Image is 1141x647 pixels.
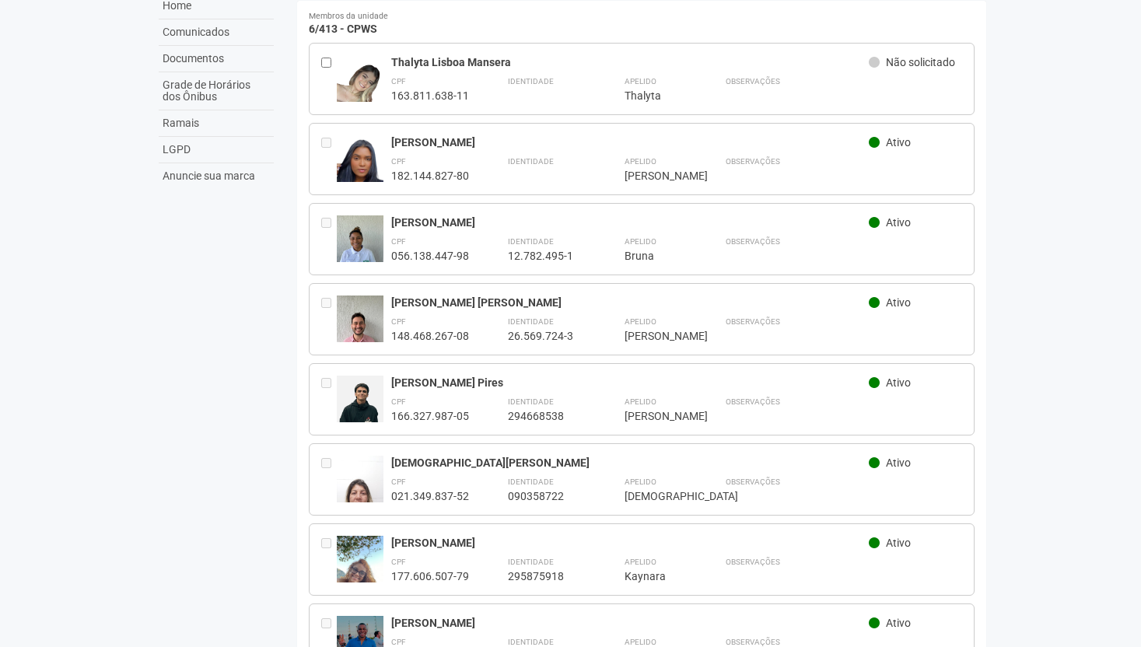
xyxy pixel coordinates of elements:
[886,56,955,68] span: Não solicitado
[625,558,656,566] strong: Apelido
[391,616,870,630] div: [PERSON_NAME]
[886,376,911,389] span: Ativo
[726,77,780,86] strong: Observações
[625,89,687,103] div: Thalyta
[886,136,911,149] span: Ativo
[508,249,586,263] div: 12.782.495-1
[391,317,406,326] strong: CPF
[321,536,337,583] div: Entre em contato com a Aministração para solicitar o cancelamento ou 2a via
[309,12,975,21] small: Membros da unidade
[625,157,656,166] strong: Apelido
[625,329,687,343] div: [PERSON_NAME]
[159,72,274,110] a: Grade de Horários dos Ônibus
[391,477,406,486] strong: CPF
[625,409,687,423] div: [PERSON_NAME]
[726,638,780,646] strong: Observações
[886,456,911,469] span: Ativo
[159,19,274,46] a: Comunicados
[886,216,911,229] span: Ativo
[309,12,975,35] h4: 6/413 - CPWS
[726,157,780,166] strong: Observações
[337,296,383,358] img: user.jpg
[625,569,687,583] div: Kaynara
[508,77,554,86] strong: Identidade
[321,456,337,503] div: Entre em contato com a Aministração para solicitar o cancelamento ou 2a via
[337,376,383,422] img: user.jpg
[886,617,911,629] span: Ativo
[391,135,870,149] div: [PERSON_NAME]
[508,489,586,503] div: 090358722
[391,569,469,583] div: 177.606.507-79
[391,237,406,246] strong: CPF
[391,536,870,550] div: [PERSON_NAME]
[726,317,780,326] strong: Observações
[886,296,911,309] span: Ativo
[625,77,656,86] strong: Apelido
[159,46,274,72] a: Documentos
[625,397,656,406] strong: Apelido
[508,329,586,343] div: 26.569.724-3
[391,376,870,390] div: [PERSON_NAME] Pires
[508,569,586,583] div: 295875918
[391,456,870,470] div: [DEMOGRAPHIC_DATA][PERSON_NAME]
[337,456,383,518] img: user.jpg
[726,237,780,246] strong: Observações
[391,215,870,229] div: [PERSON_NAME]
[159,137,274,163] a: LGPD
[508,409,586,423] div: 294668538
[337,55,383,117] img: user.jpg
[391,296,870,310] div: [PERSON_NAME] [PERSON_NAME]
[886,537,911,549] span: Ativo
[391,169,469,183] div: 182.144.827-80
[391,329,469,343] div: 148.468.267-08
[508,558,554,566] strong: Identidade
[726,558,780,566] strong: Observações
[337,215,383,278] img: user.jpg
[625,638,656,646] strong: Apelido
[321,376,337,423] div: Entre em contato com a Aministração para solicitar o cancelamento ou 2a via
[159,110,274,137] a: Ramais
[391,89,469,103] div: 163.811.638-11
[159,163,274,189] a: Anuncie sua marca
[508,317,554,326] strong: Identidade
[391,157,406,166] strong: CPF
[337,135,383,201] img: user.jpg
[625,249,687,263] div: Bruna
[726,397,780,406] strong: Observações
[391,249,469,263] div: 056.138.447-98
[321,135,337,183] div: Entre em contato com a Aministração para solicitar o cancelamento ou 2a via
[625,489,687,503] div: [DEMOGRAPHIC_DATA]
[726,477,780,486] strong: Observações
[625,317,656,326] strong: Apelido
[625,169,687,183] div: [PERSON_NAME]
[337,536,383,598] img: user.jpg
[391,409,469,423] div: 166.327.987-05
[508,397,554,406] strong: Identidade
[391,77,406,86] strong: CPF
[391,397,406,406] strong: CPF
[508,157,554,166] strong: Identidade
[508,477,554,486] strong: Identidade
[321,215,337,263] div: Entre em contato com a Aministração para solicitar o cancelamento ou 2a via
[625,237,656,246] strong: Apelido
[321,296,337,343] div: Entre em contato com a Aministração para solicitar o cancelamento ou 2a via
[391,558,406,566] strong: CPF
[625,477,656,486] strong: Apelido
[508,237,554,246] strong: Identidade
[508,638,554,646] strong: Identidade
[391,55,870,69] div: Thalyta Lisboa Mansera
[391,489,469,503] div: 021.349.837-52
[391,638,406,646] strong: CPF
